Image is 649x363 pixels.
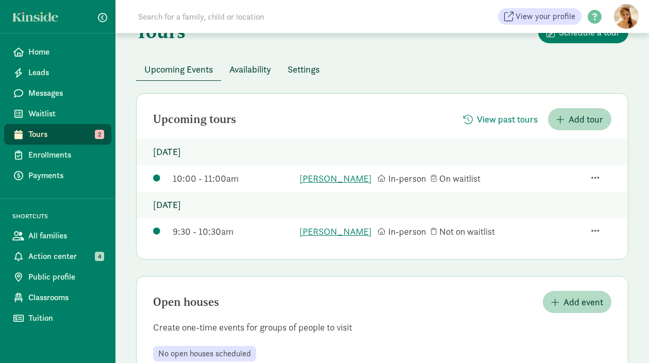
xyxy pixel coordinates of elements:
span: Upcoming Events [144,62,213,76]
a: Payments [4,165,111,186]
button: Settings [279,58,328,80]
a: View past tours [455,114,546,126]
a: Tuition [4,308,111,329]
div: In-person [377,224,426,238]
button: Upcoming Events [136,58,221,80]
input: Search for a family, child or location [132,6,421,27]
span: Public profile [28,271,103,283]
div: 9:30 - 10:30am [173,224,294,238]
a: Action center 4 [4,246,111,267]
a: Home [4,42,111,62]
span: Add tour [569,112,603,126]
span: View your profile [515,10,575,23]
p: Create one-time events for groups of people to visit [137,321,628,334]
span: No open houses scheduled [158,349,251,358]
iframe: Chat Widget [597,314,649,363]
p: [DATE] [137,139,628,165]
span: Payments [28,169,103,182]
p: [DATE] [137,192,628,218]
a: Tours 2 [4,124,111,145]
span: Add event [563,295,603,309]
a: Leads [4,62,111,83]
a: Classrooms [4,287,111,308]
div: In-person [377,171,426,185]
button: Add tour [548,108,611,130]
a: Enrollments [4,145,111,165]
h2: Open houses [153,296,219,308]
span: Leads [28,66,103,79]
a: All families [4,226,111,246]
button: View past tours [455,108,546,130]
h2: Upcoming tours [153,113,236,126]
a: [PERSON_NAME] [299,224,372,238]
a: Waitlist [4,103,111,124]
a: Messages [4,83,111,103]
span: Waitlist [28,108,103,120]
span: 2 [95,130,104,139]
div: On waitlist [431,171,504,185]
span: Classrooms [28,291,103,304]
a: Public profile [4,267,111,287]
a: [PERSON_NAME] [299,171,372,185]
span: Home [28,46,103,58]
h1: Tours [136,21,186,42]
span: All families [28,230,103,242]
span: Enrollments [28,149,103,161]
div: Not on waitlist [431,224,504,238]
span: 4 [95,252,104,261]
span: Tuition [28,312,103,324]
span: Tours [28,128,103,141]
span: Availability [229,62,271,76]
a: View your profile [498,8,581,25]
span: Settings [288,62,320,76]
button: Availability [221,58,279,80]
span: View past tours [477,112,538,126]
span: Messages [28,87,103,99]
div: 10:00 - 11:00am [173,171,294,185]
button: Add event [543,291,611,313]
span: Action center [28,250,103,263]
